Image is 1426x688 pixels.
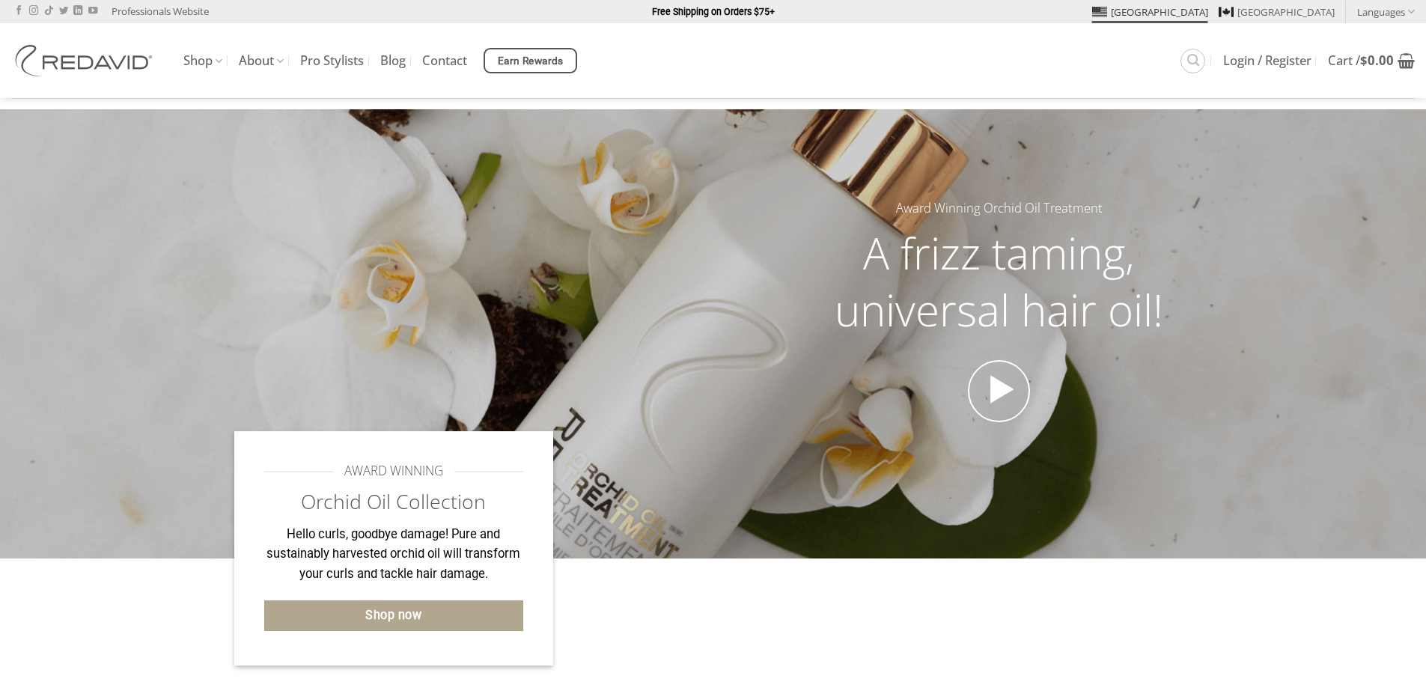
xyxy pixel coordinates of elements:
[806,198,1192,219] h5: Award Winning Orchid Oil Treatment
[365,606,421,625] span: Shop now
[1219,1,1335,23] a: [GEOGRAPHIC_DATA]
[968,360,1031,423] a: Open video in lightbox
[239,46,284,76] a: About
[380,47,406,74] a: Blog
[422,47,467,74] a: Contact
[88,6,97,16] a: Follow on YouTube
[1360,52,1394,69] bdi: 0.00
[1357,1,1415,22] a: Languages
[11,45,161,76] img: REDAVID Salon Products | United States
[1223,55,1311,67] span: Login / Register
[264,525,524,585] p: Hello curls, goodbye damage! Pure and sustainably harvested orchid oil will transform your curls ...
[344,461,443,481] span: AWARD WINNING
[29,6,38,16] a: Follow on Instagram
[1328,55,1394,67] span: Cart /
[14,6,23,16] a: Follow on Facebook
[264,489,524,515] h2: Orchid Oil Collection
[1328,44,1415,77] a: View cart
[806,225,1192,338] h2: A frizz taming, universal hair oil!
[1092,1,1208,23] a: [GEOGRAPHIC_DATA]
[1223,47,1311,74] a: Login / Register
[183,46,222,76] a: Shop
[73,6,82,16] a: Follow on LinkedIn
[44,6,53,16] a: Follow on TikTok
[498,53,564,70] span: Earn Rewards
[59,6,68,16] a: Follow on Twitter
[652,6,775,17] strong: Free Shipping on Orders $75+
[484,48,577,73] a: Earn Rewards
[300,47,364,74] a: Pro Stylists
[1360,52,1368,69] span: $
[1180,49,1205,73] a: Search
[264,600,524,631] a: Shop now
